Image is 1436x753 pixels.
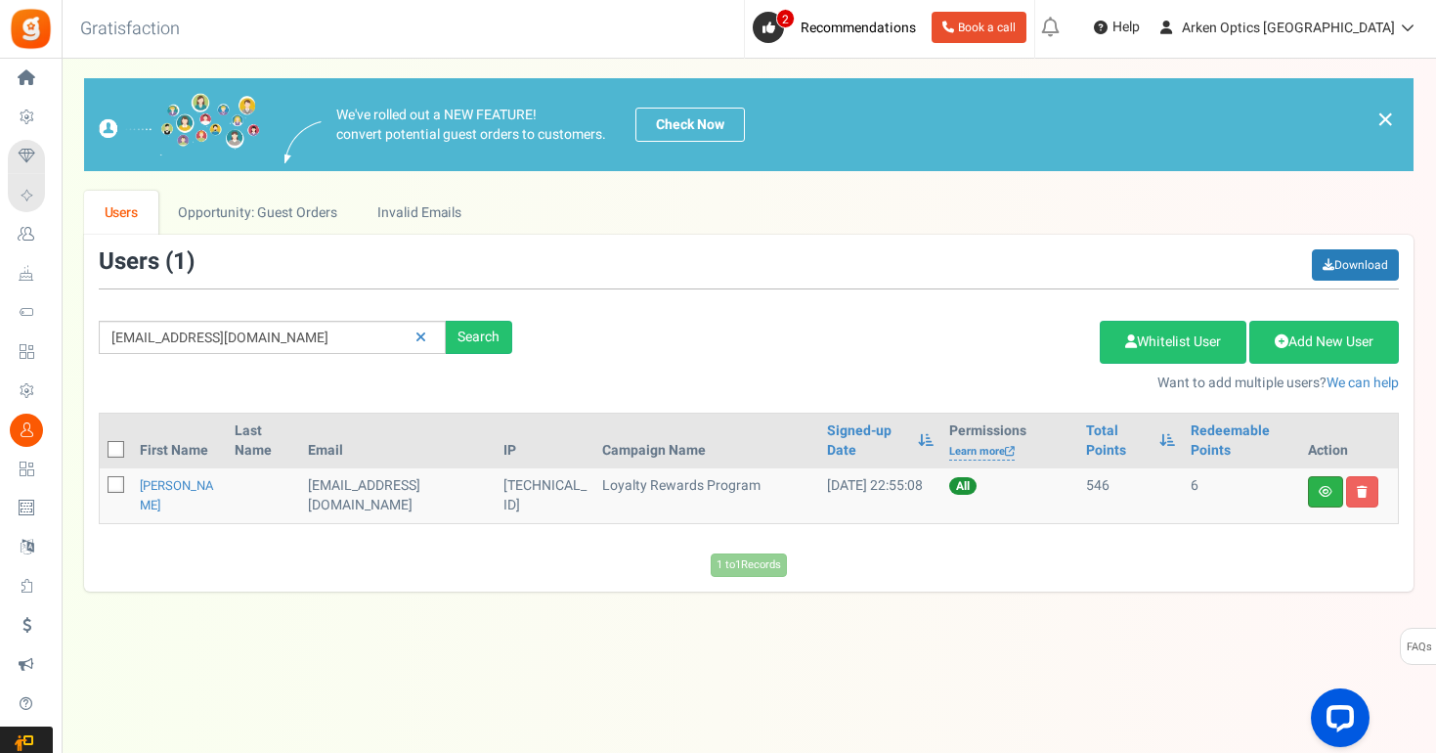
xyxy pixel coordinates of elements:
a: Book a call [932,12,1026,43]
th: Last Name [227,414,300,468]
a: Redeemable Points [1191,421,1292,461]
a: Reset [406,321,436,355]
a: Whitelist User [1100,321,1246,364]
a: Opportunity: Guest Orders [158,191,357,235]
th: IP [496,414,594,468]
i: Delete user [1357,486,1368,498]
td: 546 [1078,468,1183,523]
td: Loyalty Rewards Program [594,468,819,523]
span: All [949,477,977,495]
span: FAQs [1406,629,1432,666]
a: Signed-up Date [827,421,908,461]
img: Gratisfaction [9,7,53,51]
a: 2 Recommendations [753,12,924,43]
a: Check Now [635,108,745,142]
h3: Users ( ) [99,249,195,275]
a: [PERSON_NAME] [140,476,214,514]
a: Learn more [949,444,1015,461]
td: General [300,468,496,523]
th: Permissions [941,414,1078,468]
a: We can help [1327,373,1399,393]
span: Arken Optics [GEOGRAPHIC_DATA] [1182,18,1395,38]
th: Email [300,414,496,468]
td: 6 [1183,468,1300,523]
h3: Gratisfaction [59,10,201,49]
span: 1 [173,244,187,279]
p: Want to add multiple users? [542,374,1399,393]
img: images [99,93,260,156]
a: Download [1312,249,1399,281]
i: View details [1319,486,1332,498]
a: × [1376,108,1394,131]
td: [TECHNICAL_ID] [496,468,594,523]
img: images [284,121,322,163]
a: Help [1086,12,1148,43]
th: Action [1300,414,1398,468]
input: Search by email or name [99,321,446,354]
td: [DATE] 22:55:08 [819,468,941,523]
th: First Name [132,414,227,468]
p: We've rolled out a NEW FEATURE! convert potential guest orders to customers. [336,106,606,145]
th: Campaign Name [594,414,819,468]
a: Total Points [1086,421,1150,461]
a: Add New User [1249,321,1399,364]
span: Recommendations [801,18,916,38]
div: Search [446,321,512,354]
a: Invalid Emails [358,191,482,235]
a: Users [84,191,158,235]
span: 2 [776,9,795,28]
span: Help [1108,18,1140,37]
